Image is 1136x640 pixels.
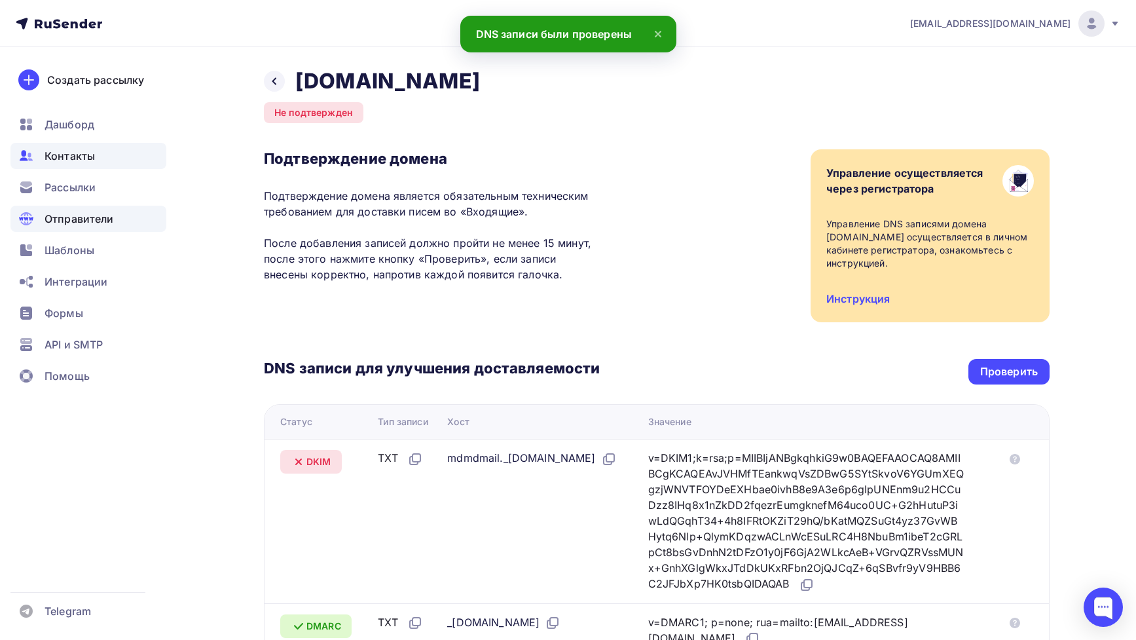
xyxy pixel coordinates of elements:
[306,620,341,633] span: DMARC
[45,603,91,619] span: Telegram
[10,300,166,326] a: Формы
[648,450,965,593] div: v=DKIM1;k=rsa;p=MIIBIjANBgkqhkiG9w0BAQEFAAOCAQ8AMIIBCgKCAQEAvJVHMfTEankwqVsZDBwG5SYtSkvoV6YGUmXEQ...
[45,179,96,195] span: Рассылки
[378,614,422,631] div: TXT
[306,455,331,468] span: DKIM
[264,149,600,168] h3: Подтверждение домена
[45,305,83,321] span: Формы
[10,143,166,169] a: Контакты
[910,10,1120,37] a: [EMAIL_ADDRESS][DOMAIN_NAME]
[45,117,94,132] span: Дашборд
[45,274,107,290] span: Интеграции
[264,359,600,380] h3: DNS записи для улучшения доставляемости
[45,242,94,258] span: Шаблоны
[648,415,691,428] div: Значение
[447,415,469,428] div: Хост
[10,237,166,263] a: Шаблоны
[10,174,166,200] a: Рассылки
[280,415,312,428] div: Статус
[45,148,95,164] span: Контакты
[264,188,600,282] p: Подтверждение домена является обязательным техническим требованием для доставки писем во «Входящи...
[910,17,1071,30] span: [EMAIL_ADDRESS][DOMAIN_NAME]
[378,450,422,467] div: TXT
[447,450,616,467] div: mdmdmail._[DOMAIN_NAME]
[45,337,103,352] span: API и SMTP
[447,614,560,631] div: _[DOMAIN_NAME]
[826,217,1034,270] div: Управление DNS записями домена [DOMAIN_NAME] осуществляется в личном кабинете регистратора, ознак...
[45,368,90,384] span: Помощь
[10,111,166,138] a: Дашборд
[10,206,166,232] a: Отправители
[264,102,363,123] div: Не подтвержден
[45,211,114,227] span: Отправители
[980,364,1038,379] div: Проверить
[826,292,890,305] a: Инструкция
[826,165,983,197] div: Управление осуществляется через регистратора
[378,415,428,428] div: Тип записи
[47,72,144,88] div: Создать рассылку
[295,68,480,94] h2: [DOMAIN_NAME]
